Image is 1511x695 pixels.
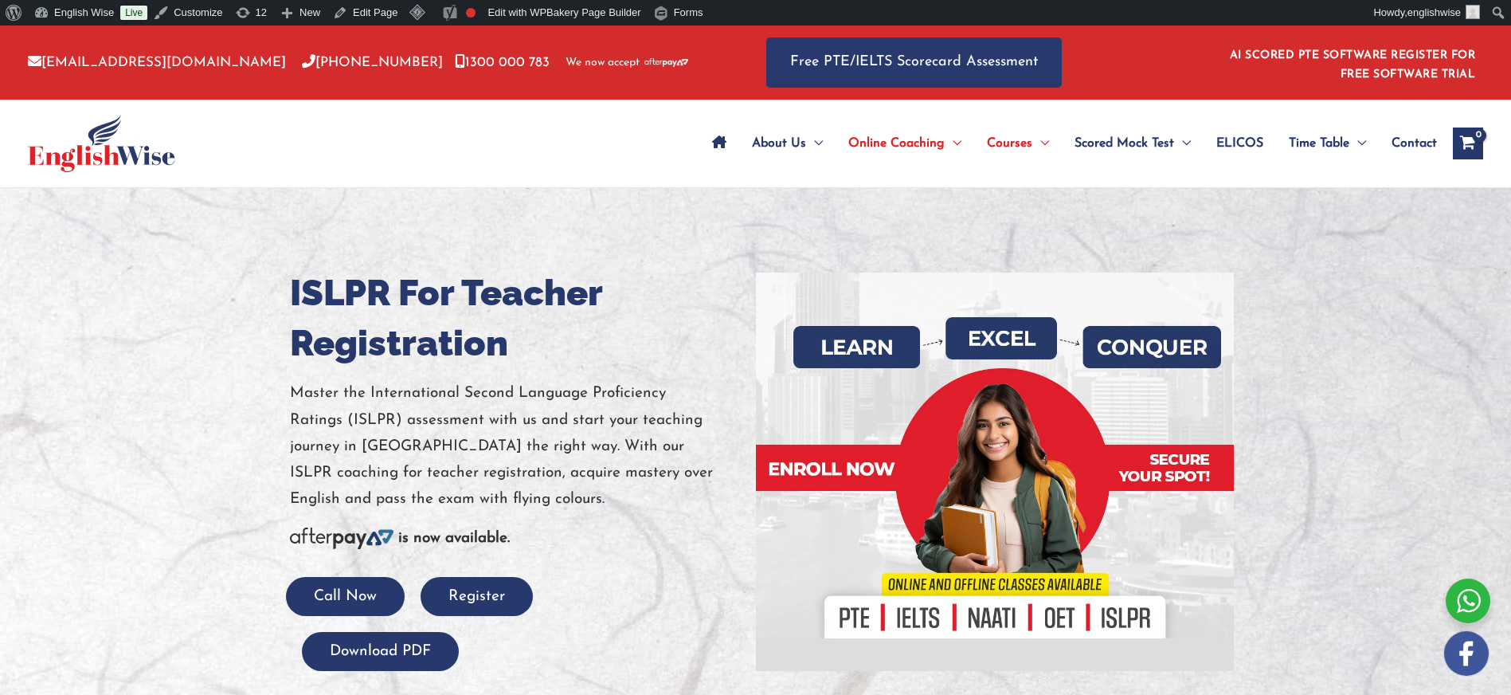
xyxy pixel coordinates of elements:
span: Menu Toggle [945,116,961,171]
img: ashok kumar [1466,5,1480,19]
a: Online CoachingMenu Toggle [836,116,974,171]
a: AI SCORED PTE SOFTWARE REGISTER FOR FREE SOFTWARE TRIAL [1230,49,1476,80]
span: Online Coaching [848,116,945,171]
a: 1300 000 783 [455,56,550,69]
a: Register [421,589,533,604]
a: View Shopping Cart, empty [1453,128,1483,159]
a: Scored Mock TestMenu Toggle [1062,116,1204,171]
a: About UsMenu Toggle [739,116,836,171]
span: ELICOS [1216,116,1263,171]
a: Call Now [286,589,405,604]
span: Menu Toggle [1032,116,1049,171]
span: Courses [987,116,1032,171]
aside: Header Widget 1 [1220,37,1483,88]
span: We now accept [566,55,640,71]
span: Contact [1392,116,1437,171]
span: Scored Mock Test [1075,116,1174,171]
div: Focus keyphrase not set [466,8,476,18]
button: Call Now [286,577,405,616]
p: Master the International Second Language Proficiency Ratings (ISLPR) assessment with us and start... [290,380,744,512]
img: Afterpay-Logo [644,58,688,67]
span: Menu Toggle [1349,116,1366,171]
img: white-facebook.png [1444,631,1489,676]
span: About Us [752,116,806,171]
a: Download PDF [302,644,459,659]
a: Live [120,6,147,20]
a: ELICOS [1204,116,1276,171]
a: [EMAIL_ADDRESS][DOMAIN_NAME] [28,56,286,69]
span: Menu Toggle [1174,116,1191,171]
a: Time TableMenu Toggle [1276,116,1379,171]
button: Register [421,577,533,616]
b: is now available. [398,531,510,546]
span: englishwise [1407,6,1461,18]
h1: ISLPR For Teacher Registration [290,268,744,368]
a: Free PTE/IELTS Scorecard Assessment [766,37,1062,88]
a: CoursesMenu Toggle [974,116,1062,171]
img: Afterpay-Logo [290,528,393,549]
button: Download PDF [302,632,459,671]
a: Contact [1379,116,1437,171]
a: [PHONE_NUMBER] [302,56,443,69]
span: Time Table [1289,116,1349,171]
nav: Site Navigation: Main Menu [699,116,1437,171]
span: Menu Toggle [806,116,823,171]
img: cropped-ew-logo [28,115,175,172]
